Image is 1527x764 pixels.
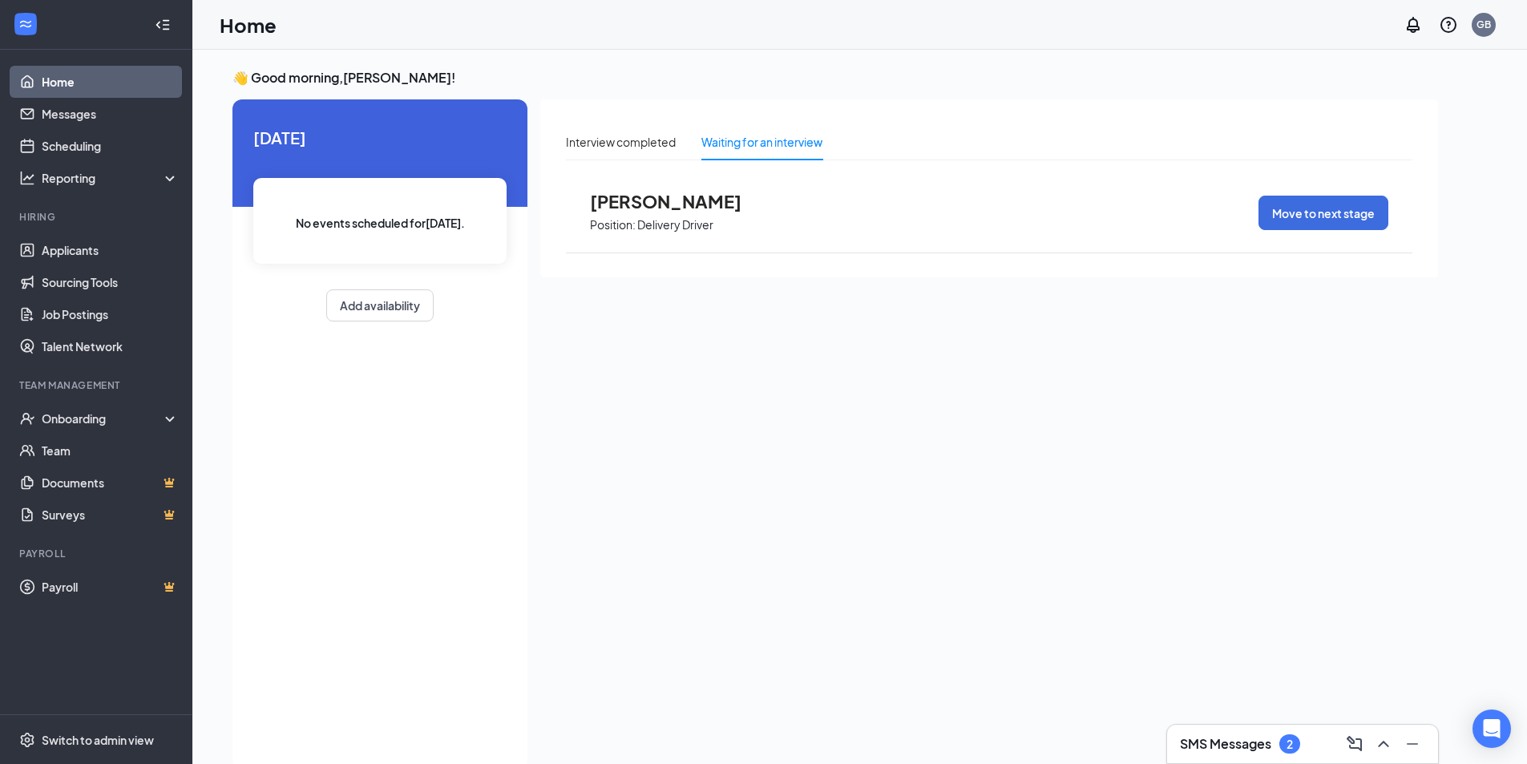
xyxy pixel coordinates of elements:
[42,170,180,186] div: Reporting
[1180,735,1271,753] h3: SMS Messages
[42,130,179,162] a: Scheduling
[42,571,179,603] a: PayrollCrown
[1472,709,1511,748] div: Open Intercom Messenger
[296,214,465,232] span: No events scheduled for [DATE] .
[42,435,179,467] a: Team
[1404,15,1423,34] svg: Notifications
[1287,738,1293,751] div: 2
[253,125,507,150] span: [DATE]
[590,191,766,212] span: [PERSON_NAME]
[42,98,179,130] a: Messages
[19,732,35,748] svg: Settings
[19,410,35,426] svg: UserCheck
[566,133,676,151] div: Interview completed
[155,17,171,33] svg: Collapse
[19,210,176,224] div: Hiring
[232,69,1438,87] h3: 👋 Good morning, [PERSON_NAME] !
[1345,734,1364,754] svg: ComposeMessage
[637,217,713,232] p: Delivery Driver
[19,547,176,560] div: Payroll
[590,217,636,232] p: Position:
[1342,731,1367,757] button: ComposeMessage
[42,298,179,330] a: Job Postings
[42,266,179,298] a: Sourcing Tools
[1403,734,1422,754] svg: Minimize
[326,289,434,321] button: Add availability
[1439,15,1458,34] svg: QuestionInfo
[42,330,179,362] a: Talent Network
[42,410,165,426] div: Onboarding
[42,234,179,266] a: Applicants
[1371,731,1396,757] button: ChevronUp
[220,11,277,38] h1: Home
[19,378,176,392] div: Team Management
[42,66,179,98] a: Home
[19,170,35,186] svg: Analysis
[18,16,34,32] svg: WorkstreamLogo
[42,499,179,531] a: SurveysCrown
[1258,196,1388,230] button: Move to next stage
[42,732,154,748] div: Switch to admin view
[1477,18,1491,31] div: GB
[1400,731,1425,757] button: Minimize
[1374,734,1393,754] svg: ChevronUp
[701,133,822,151] div: Waiting for an interview
[42,467,179,499] a: DocumentsCrown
